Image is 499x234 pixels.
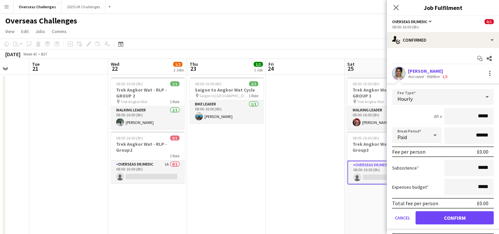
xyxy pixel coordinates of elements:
[5,28,15,34] span: View
[392,19,433,24] button: Overseas Dr/Medic
[267,65,274,72] span: 24
[387,3,499,12] h3: Job Fulfilment
[392,24,494,29] div: 08:00-16:00 (8h)
[189,65,198,72] span: 23
[347,141,421,153] h3: Trek Angkor Wat - RLP - Group3
[170,136,179,140] span: 0/1
[392,184,429,190] label: Expenses budget
[392,165,419,171] label: Subsistence
[170,99,179,104] span: 1 Role
[170,81,179,86] span: 1/1
[49,27,69,36] a: Comms
[190,77,264,123] app-job-card: 08:00-16:00 (8h)1/1Saigon to Angkor Wat Cycle Saigon to [GEOGRAPHIC_DATA]1 RoleBike Leader1/108:0...
[116,81,143,86] span: 08:00-16:00 (8h)
[254,62,263,67] span: 1/1
[190,100,264,123] app-card-role: Bike Leader1/108:00-16:00 (8h)[PERSON_NAME]
[347,87,421,99] h3: Trek Angkor Wat - RLP - GROUP 3
[5,16,77,26] h1: Overseas Challenges
[346,65,355,72] span: 25
[268,61,274,67] span: Fri
[21,28,29,34] span: Edit
[484,19,494,24] span: 0/1
[254,67,263,72] div: 1 Job
[110,65,119,72] span: 22
[41,52,47,57] div: BST
[116,136,143,140] span: 08:00-16:00 (8h)
[111,77,185,129] app-job-card: 08:00-16:00 (8h)1/1Trek Angkor Wat - RLP - GROUP 2 Trek Angkor Wat1 RoleWalking Leader1/108:00-16...
[442,74,448,79] app-skills-label: 1/3
[111,61,119,67] span: Wed
[22,52,38,57] span: Week 43
[408,68,449,74] div: [PERSON_NAME]
[477,200,488,207] div: £0.00
[357,99,384,104] span: Trek Angkor Wat
[347,132,421,184] app-job-card: 08:00-16:00 (8h)0/1Trek Angkor Wat - RLP - Group31 RoleOverseas Dr/Medic0/108:00-16:00 (8h)
[392,19,427,24] span: Overseas Dr/Medic
[18,27,31,36] a: Edit
[353,136,379,140] span: 08:00-16:00 (8h)
[111,87,185,99] h3: Trek Angkor Wat - RLP - GROUP 2
[397,96,413,102] span: Hourly
[477,148,488,155] div: £0.00
[249,81,258,86] span: 1/1
[62,0,106,13] button: 2025 UK Challenges
[120,99,147,104] span: Trek Angkor Wat
[347,161,421,184] app-card-role: Overseas Dr/Medic0/108:00-16:00 (8h)
[31,65,40,72] span: 21
[32,61,40,67] span: Tue
[190,87,264,93] h3: Saigon to Angkor Wat Cycle
[199,93,249,98] span: Saigon to [GEOGRAPHIC_DATA]
[416,211,494,224] button: Confirm
[347,61,355,67] span: Sat
[353,81,379,86] span: 08:00-16:00 (8h)
[5,51,20,58] div: [DATE]
[173,62,182,67] span: 1/2
[408,74,425,79] div: Not rated
[14,0,62,13] button: Overseas Challenges
[392,211,413,224] button: Cancel
[347,77,421,129] app-job-card: 08:00-16:00 (8h)1/1Trek Angkor Wat - RLP - GROUP 3 Trek Angkor Wat1 RoleWalking Leader1/108:00-16...
[392,148,425,155] div: Fee per person
[397,134,407,140] span: Paid
[190,61,198,67] span: Thu
[195,81,222,86] span: 08:00-16:00 (8h)
[111,106,185,129] app-card-role: Walking Leader1/108:00-16:00 (8h)[PERSON_NAME]
[111,132,185,183] app-job-card: 08:00-16:00 (8h)0/1Trek Angkor Wat - RLP - Group21 RoleOverseas Dr/Medic1A0/108:00-16:00 (8h)
[33,27,48,36] a: Jobs
[52,28,67,34] span: Comms
[434,113,442,119] div: 8h x
[173,67,184,72] div: 2 Jobs
[347,106,421,129] app-card-role: Walking Leader1/108:00-16:00 (8h)[PERSON_NAME]
[170,153,179,158] span: 1 Role
[387,32,499,48] div: Confirmed
[249,93,258,98] span: 1 Role
[3,27,17,36] a: View
[392,200,438,207] div: Total fee per person
[35,28,45,34] span: Jobs
[425,74,441,79] div: 9989km
[111,161,185,183] app-card-role: Overseas Dr/Medic1A0/108:00-16:00 (8h)
[111,141,185,153] h3: Trek Angkor Wat - RLP - Group2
